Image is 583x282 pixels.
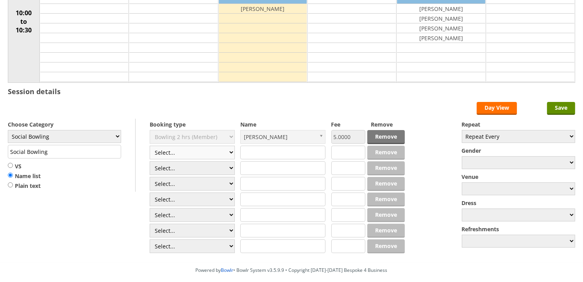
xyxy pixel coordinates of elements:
[8,172,13,178] input: Name list
[397,33,485,43] td: [PERSON_NAME]
[244,130,315,143] span: [PERSON_NAME]
[8,182,41,190] label: Plain text
[150,121,235,128] label: Booking type
[8,121,121,128] label: Choose Category
[240,121,325,128] label: Name
[367,130,405,144] a: Remove
[8,162,41,170] label: VS
[397,14,485,23] td: [PERSON_NAME]
[462,225,575,233] label: Refreshments
[547,102,575,115] input: Save
[397,4,485,14] td: [PERSON_NAME]
[462,199,575,207] label: Dress
[8,172,41,180] label: Name list
[477,102,517,115] a: Day View
[371,121,405,128] label: Remove
[196,267,388,273] span: Powered by • Bowlr System v3.5.9.9 • Copyright [DATE]-[DATE] Bespoke 4 Business
[462,147,575,154] label: Gender
[8,182,13,188] input: Plain text
[462,121,575,128] label: Repeat
[221,267,234,273] a: Bowlr
[8,162,13,168] input: VS
[331,121,365,128] label: Fee
[8,145,121,159] input: Title/Description
[8,87,61,96] h3: Session details
[219,4,307,14] td: [PERSON_NAME]
[240,130,325,144] a: [PERSON_NAME]
[397,23,485,33] td: [PERSON_NAME]
[462,173,575,180] label: Venue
